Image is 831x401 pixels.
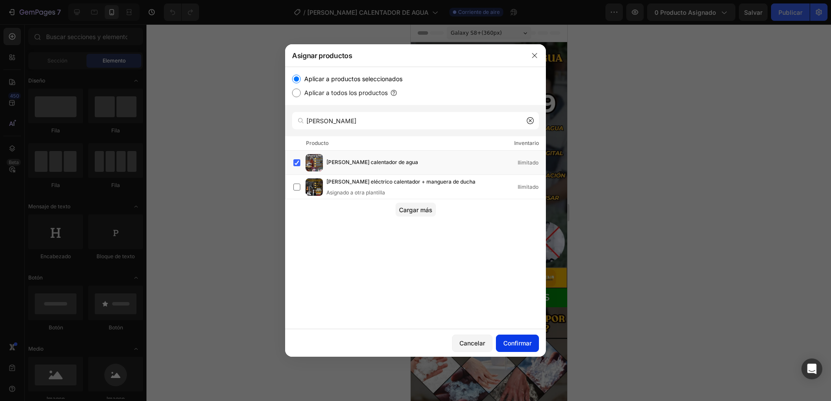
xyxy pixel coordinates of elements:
img: product-img [306,178,323,196]
button: Cancelar [452,335,492,352]
label: Aplicar a productos seleccionados [301,74,402,84]
div: Asignado a otra plantilla [326,189,489,197]
strong: PIDE AHORA ENVÍO GRATIS [18,268,139,278]
img: product-img [306,154,323,171]
label: Aplicar a todos los productos [301,88,388,98]
span: Galaxy S8+ ( 360 px) [40,4,91,13]
div: Abra Intercom Messenger [801,358,822,379]
font: Confirmar [503,339,532,348]
button: Cargar más [396,203,436,217]
div: Ilimitado [518,158,545,167]
span: [PERSON_NAME] calentador de agua [326,158,418,168]
span: [PERSON_NAME] eléctrico calentador + manguera de ducha [326,177,475,187]
div: /> [285,67,546,329]
div: Ilimitado [518,183,545,191]
div: Inventario [514,139,539,148]
button: Confirmar [496,335,539,352]
font: Asignar productos [292,50,352,61]
font: Cancelar [459,339,485,348]
div: Cargar más [399,205,432,214]
div: Producto [306,139,329,148]
input: Buscar productos [292,112,539,129]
